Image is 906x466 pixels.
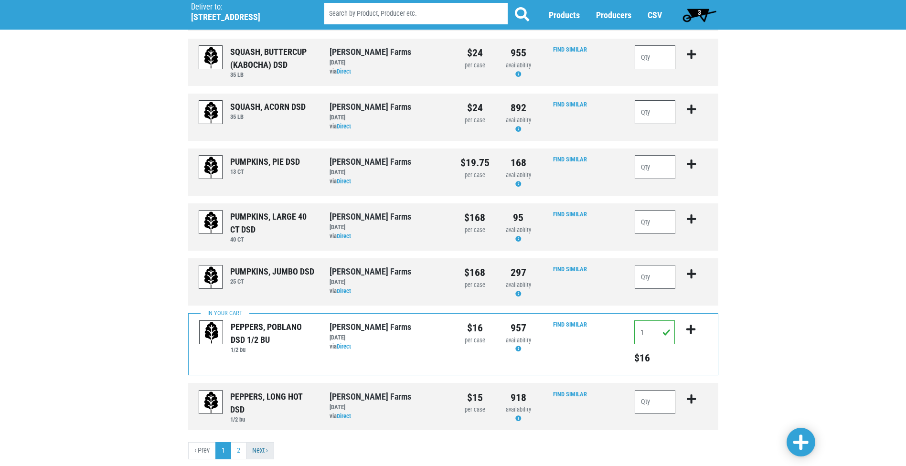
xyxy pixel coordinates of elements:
[506,116,531,124] span: availability
[460,390,490,405] div: $15
[230,45,315,71] div: SQUASH, BUTTERCUP (KABOCHA) DSD
[231,442,246,459] a: 2
[215,442,231,459] a: 1
[460,45,490,61] div: $24
[504,210,533,225] div: 95
[200,321,224,345] img: placeholder-variety-43d6402dacf2d531de610a020419775a.svg
[678,5,721,24] a: 3
[504,390,533,405] div: 918
[231,320,315,346] div: PEPPERS, POBLANO DSD 1/2 BU
[634,352,675,364] h5: Total price
[330,58,446,67] div: [DATE]
[330,322,411,332] a: [PERSON_NAME] Farms
[504,336,533,354] div: Availability may be subject to change.
[553,211,587,218] a: Find Similar
[199,265,223,289] img: placeholder-variety-43d6402dacf2d531de610a020419775a.svg
[635,265,676,289] input: Qty
[230,390,315,416] div: PEPPERS, LONG HOT DSD
[504,320,533,336] div: 957
[191,12,300,22] h5: [STREET_ADDRESS]
[553,391,587,398] a: Find Similar
[504,100,533,116] div: 892
[191,2,300,12] p: Deliver to:
[635,45,676,69] input: Qty
[330,177,446,186] div: via
[460,405,490,414] div: per case
[337,343,351,350] a: Direct
[230,100,306,113] div: SQUASH, ACORN DSD
[460,281,490,290] div: per case
[460,210,490,225] div: $168
[230,210,315,236] div: PUMPKINS, LARGE 40 CT DSD
[337,178,351,185] a: Direct
[460,171,490,180] div: per case
[506,171,531,179] span: availability
[506,226,531,233] span: availability
[330,113,446,122] div: [DATE]
[230,236,315,243] h6: 40 CT
[635,390,676,414] input: Qty
[330,212,411,222] a: [PERSON_NAME] Farms
[698,9,701,16] span: 3
[330,333,446,342] div: [DATE]
[330,122,446,131] div: via
[330,278,446,287] div: [DATE]
[460,61,490,70] div: per case
[199,46,223,70] img: placeholder-variety-43d6402dacf2d531de610a020419775a.svg
[460,155,490,170] div: $19.75
[460,265,490,280] div: $168
[648,10,662,20] a: CSV
[460,336,490,345] div: per case
[337,123,351,130] a: Direct
[330,342,446,351] div: via
[506,281,531,288] span: availability
[199,101,223,125] img: placeholder-variety-43d6402dacf2d531de610a020419775a.svg
[460,320,490,336] div: $16
[246,442,274,459] a: next
[324,3,508,24] input: Search by Product, Producer etc.
[230,71,315,78] h6: 35 LB
[337,287,351,295] a: Direct
[634,320,675,344] input: Qty
[553,265,587,273] a: Find Similar
[506,337,531,344] span: availability
[460,100,490,116] div: $24
[635,155,676,179] input: Qty
[330,223,446,232] div: [DATE]
[330,168,446,177] div: [DATE]
[549,10,580,20] span: Products
[230,265,314,278] div: PUMPKINS, JUMBO DSD
[330,412,446,421] div: via
[635,210,676,234] input: Qty
[330,232,446,241] div: via
[506,62,531,69] span: availability
[231,346,315,353] h6: 1/2 bu
[230,168,300,175] h6: 13 CT
[337,68,351,75] a: Direct
[230,416,315,423] h6: 1/2 bu
[330,287,446,296] div: via
[330,392,411,402] a: [PERSON_NAME] Farms
[330,102,411,112] a: [PERSON_NAME] Farms
[330,47,411,57] a: [PERSON_NAME] Farms
[230,113,306,120] h6: 35 LB
[504,45,533,61] div: 955
[596,10,631,20] a: Producers
[553,101,587,108] a: Find Similar
[504,155,533,170] div: 168
[635,100,676,124] input: Qty
[199,211,223,234] img: placeholder-variety-43d6402dacf2d531de610a020419775a.svg
[504,265,533,280] div: 297
[199,156,223,180] img: placeholder-variety-43d6402dacf2d531de610a020419775a.svg
[330,403,446,412] div: [DATE]
[460,226,490,235] div: per case
[337,233,351,240] a: Direct
[553,46,587,53] a: Find Similar
[199,391,223,414] img: placeholder-variety-43d6402dacf2d531de610a020419775a.svg
[330,266,411,276] a: [PERSON_NAME] Farms
[188,442,718,459] nav: pager
[230,278,314,285] h6: 25 CT
[337,413,351,420] a: Direct
[553,156,587,163] a: Find Similar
